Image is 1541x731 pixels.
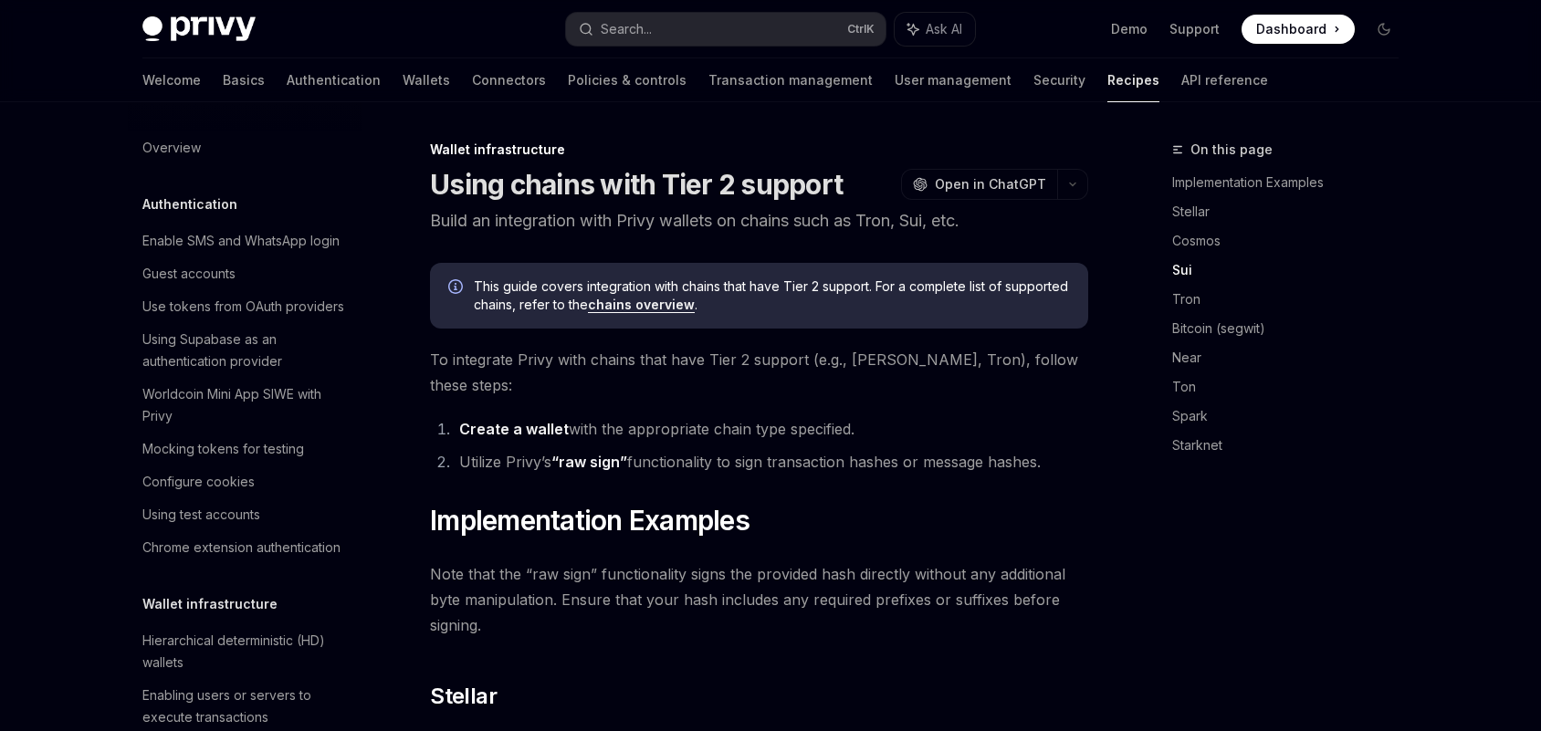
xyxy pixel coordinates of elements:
span: Ctrl K [847,22,875,37]
a: Demo [1111,20,1148,38]
div: Using Supabase as an authentication provider [142,329,351,372]
p: Build an integration with Privy wallets on chains such as Tron, Sui, etc. [430,208,1088,234]
div: Use tokens from OAuth providers [142,296,344,318]
a: Recipes [1107,58,1159,102]
button: Search...CtrlK [566,13,886,46]
div: Mocking tokens for testing [142,438,304,460]
a: Tron [1172,285,1413,314]
a: Guest accounts [128,257,362,290]
div: Overview [142,137,201,159]
span: To integrate Privy with chains that have Tier 2 support (e.g., [PERSON_NAME], Tron), follow these... [430,347,1088,398]
a: User management [895,58,1012,102]
button: Toggle dark mode [1369,15,1399,44]
a: Connectors [472,58,546,102]
a: Cosmos [1172,226,1413,256]
div: Configure cookies [142,471,255,493]
li: Utilize Privy’s functionality to sign transaction hashes or message hashes. [454,449,1088,475]
a: Policies & controls [568,58,687,102]
a: Chrome extension authentication [128,531,362,564]
a: Using Supabase as an authentication provider [128,323,362,378]
span: Dashboard [1256,20,1326,38]
a: Worldcoin Mini App SIWE with Privy [128,378,362,433]
button: Ask AI [895,13,975,46]
a: “raw sign” [551,453,627,472]
span: Ask AI [926,20,962,38]
a: Bitcoin (segwit) [1172,314,1413,343]
a: Welcome [142,58,201,102]
a: API reference [1181,58,1268,102]
a: Sui [1172,256,1413,285]
li: with the appropriate chain type specified. [454,416,1088,442]
a: Configure cookies [128,465,362,498]
span: Open in ChatGPT [935,175,1046,193]
span: Implementation Examples [430,504,750,537]
a: Overview [128,131,362,164]
a: Implementation Examples [1172,168,1413,197]
a: Transaction management [708,58,873,102]
span: Stellar [430,682,497,711]
h5: Wallet infrastructure [142,593,278,615]
div: Worldcoin Mini App SIWE with Privy [142,383,351,427]
a: Basics [223,58,265,102]
a: Using test accounts [128,498,362,531]
div: Enable SMS and WhatsApp login [142,230,340,252]
a: Wallets [403,58,450,102]
a: Starknet [1172,431,1413,460]
a: Use tokens from OAuth providers [128,290,362,323]
svg: Info [448,279,466,298]
div: Search... [601,18,652,40]
a: Dashboard [1242,15,1355,44]
a: chains overview [588,297,695,313]
span: On this page [1190,139,1273,161]
a: Authentication [287,58,381,102]
a: Spark [1172,402,1413,431]
div: Hierarchical deterministic (HD) wallets [142,630,351,674]
img: dark logo [142,16,256,42]
a: Security [1033,58,1085,102]
a: Create a wallet [459,420,569,439]
a: Support [1169,20,1220,38]
h1: Using chains with Tier 2 support [430,168,843,201]
a: Ton [1172,372,1413,402]
div: Guest accounts [142,263,236,285]
div: Using test accounts [142,504,260,526]
div: Enabling users or servers to execute transactions [142,684,351,728]
a: Mocking tokens for testing [128,433,362,465]
button: Open in ChatGPT [901,169,1057,200]
a: Stellar [1172,197,1413,226]
div: Chrome extension authentication [142,537,341,559]
span: This guide covers integration with chains that have Tier 2 support. For a complete list of suppor... [474,277,1070,314]
h5: Authentication [142,193,237,215]
a: Hierarchical deterministic (HD) wallets [128,624,362,679]
a: Enable SMS and WhatsApp login [128,225,362,257]
span: Note that the “raw sign” functionality signs the provided hash directly without any additional by... [430,561,1088,638]
a: Near [1172,343,1413,372]
div: Wallet infrastructure [430,141,1088,159]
